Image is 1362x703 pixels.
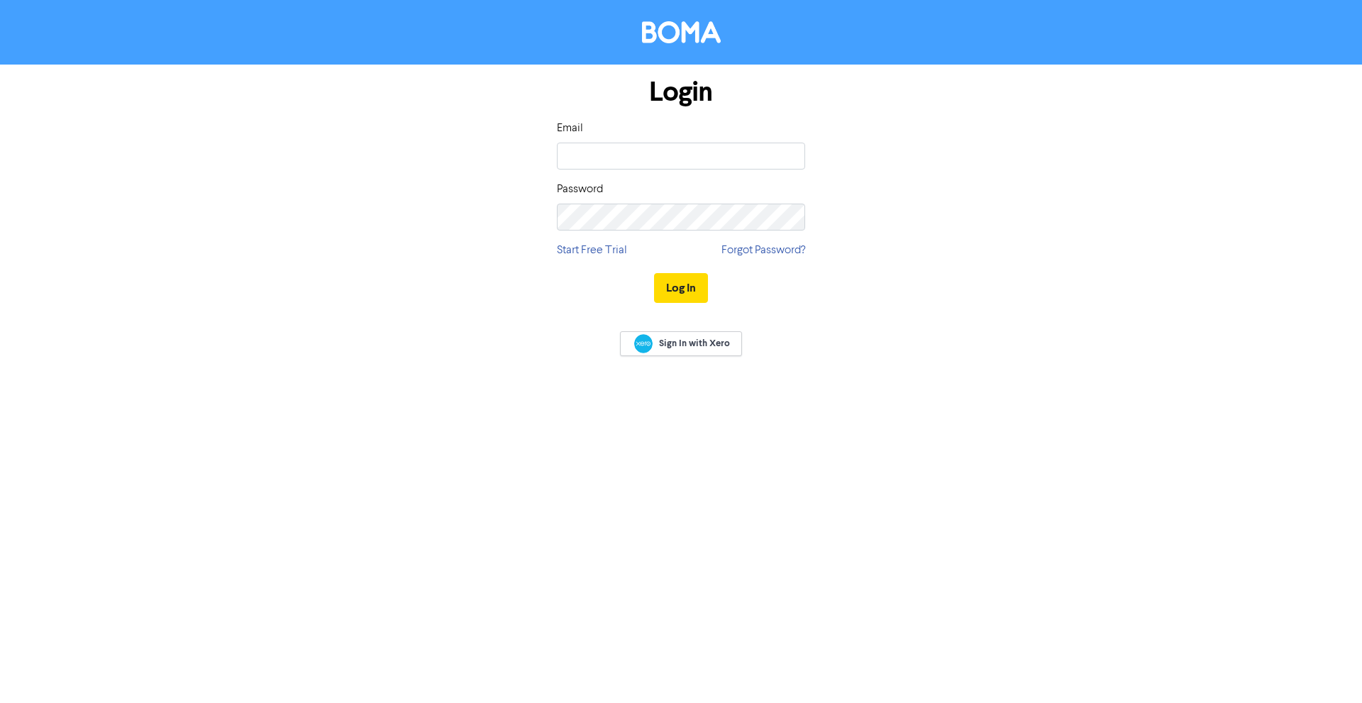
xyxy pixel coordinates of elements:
a: Sign In with Xero [620,331,742,356]
h1: Login [557,76,805,109]
img: Xero logo [634,334,653,353]
a: Forgot Password? [721,242,805,259]
button: Log In [654,273,708,303]
label: Password [557,181,603,198]
a: Start Free Trial [557,242,627,259]
label: Email [557,120,583,137]
iframe: Chat Widget [1291,635,1362,703]
img: BOMA Logo [642,21,721,43]
span: Sign In with Xero [659,337,730,350]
